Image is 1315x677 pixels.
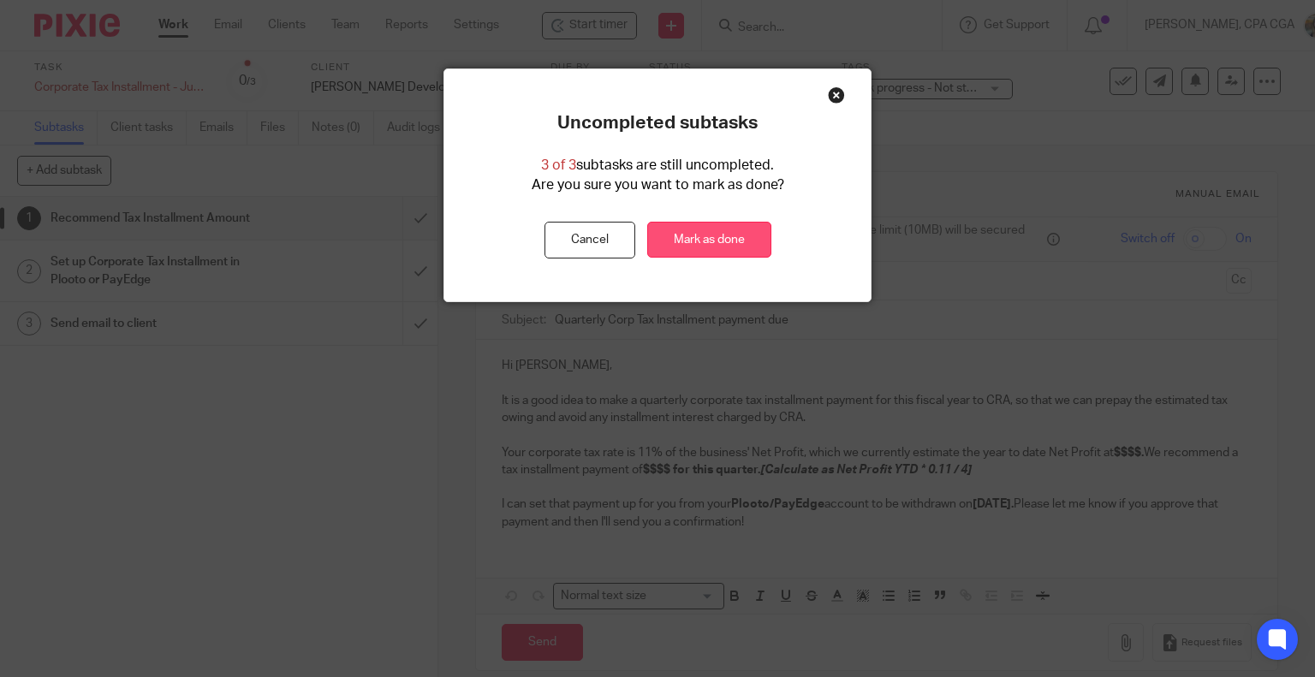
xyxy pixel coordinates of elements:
div: Close this dialog window [828,86,845,104]
p: Uncompleted subtasks [557,112,758,134]
a: Mark as done [647,222,771,258]
span: 3 of 3 [541,158,576,172]
p: Are you sure you want to mark as done? [532,175,784,195]
button: Cancel [544,222,635,258]
p: subtasks are still uncompleted. [541,156,774,175]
